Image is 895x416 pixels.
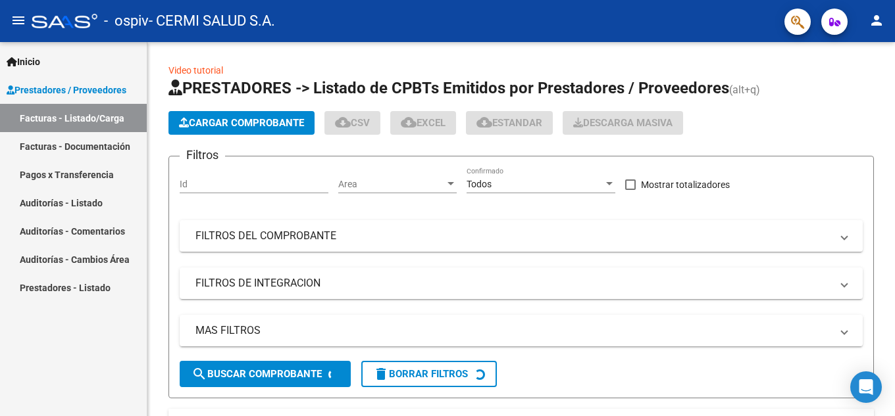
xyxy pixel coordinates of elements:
[168,65,223,76] a: Video tutorial
[563,111,683,135] button: Descarga Masiva
[195,323,831,338] mat-panel-title: MAS FILTROS
[149,7,275,35] span: - CERMI SALUD S.A.
[850,371,882,403] div: Open Intercom Messenger
[180,146,225,164] h3: Filtros
[361,361,497,387] button: Borrar Filtros
[476,114,492,130] mat-icon: cloud_download
[7,83,126,97] span: Prestadores / Proveedores
[335,117,370,129] span: CSV
[869,12,884,28] mat-icon: person
[192,366,207,382] mat-icon: search
[180,220,863,252] mat-expansion-panel-header: FILTROS DEL COMPROBANTE
[195,229,831,243] mat-panel-title: FILTROS DEL COMPROBANTE
[179,117,304,129] span: Cargar Comprobante
[729,83,760,96] span: (alt+q)
[466,111,553,135] button: Estandar
[373,366,389,382] mat-icon: delete
[180,315,863,346] mat-expansion-panel-header: MAS FILTROS
[180,361,351,387] button: Buscar Comprobante
[563,111,683,135] app-download-masive: Descarga masiva de comprobantes (adjuntos)
[338,179,445,190] span: Area
[180,267,863,299] mat-expansion-panel-header: FILTROS DE INTEGRACION
[324,111,380,135] button: CSV
[195,276,831,290] mat-panel-title: FILTROS DE INTEGRACION
[11,12,26,28] mat-icon: menu
[192,368,322,380] span: Buscar Comprobante
[401,114,417,130] mat-icon: cloud_download
[373,368,468,380] span: Borrar Filtros
[168,79,729,97] span: PRESTADORES -> Listado de CPBTs Emitidos por Prestadores / Proveedores
[168,111,315,135] button: Cargar Comprobante
[104,7,149,35] span: - ospiv
[401,117,446,129] span: EXCEL
[7,55,40,69] span: Inicio
[335,114,351,130] mat-icon: cloud_download
[641,177,730,193] span: Mostrar totalizadores
[390,111,456,135] button: EXCEL
[467,179,492,189] span: Todos
[476,117,542,129] span: Estandar
[573,117,673,129] span: Descarga Masiva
